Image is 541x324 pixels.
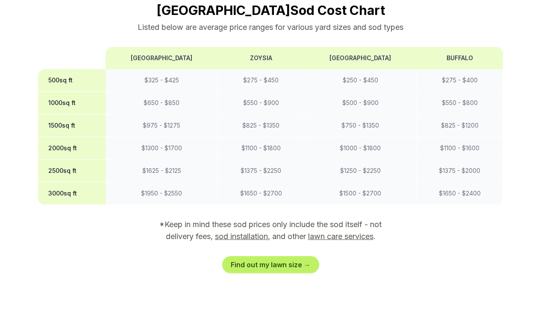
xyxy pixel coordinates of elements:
td: $ 1250 - $ 2250 [304,160,417,182]
td: $ 325 - $ 425 [106,69,218,92]
td: $ 1000 - $ 1800 [304,137,417,160]
td: $ 1500 - $ 2700 [304,182,417,205]
th: 1500 sq ft [38,114,106,137]
th: Buffalo [417,47,503,69]
td: $ 1625 - $ 2125 [106,160,218,182]
td: $ 825 - $ 1350 [218,114,304,137]
td: $ 1100 - $ 1600 [417,137,503,160]
th: [GEOGRAPHIC_DATA] [304,47,417,69]
th: Zoysia [218,47,304,69]
td: $ 1950 - $ 2550 [106,182,218,205]
td: $ 250 - $ 450 [304,69,417,92]
p: *Keep in mind these sod prices only include the sod itself - not delivery fees, , and other . [147,219,394,242]
th: 1000 sq ft [38,92,106,114]
td: $ 825 - $ 1200 [417,114,503,137]
td: $ 1375 - $ 2250 [218,160,304,182]
td: $ 550 - $ 800 [417,92,503,114]
td: $ 275 - $ 450 [218,69,304,92]
h2: [GEOGRAPHIC_DATA] Sod Cost Chart [38,3,503,18]
td: $ 650 - $ 850 [106,92,218,114]
td: $ 1375 - $ 2000 [417,160,503,182]
th: 2000 sq ft [38,137,106,160]
td: $ 1650 - $ 2400 [417,182,503,205]
td: $ 750 - $ 1350 [304,114,417,137]
td: $ 1300 - $ 1700 [106,137,218,160]
p: Listed below are average price ranges for various yard sizes and sod types [38,21,503,33]
td: $ 275 - $ 400 [417,69,503,92]
th: 500 sq ft [38,69,106,92]
a: lawn care services [308,232,373,241]
th: [GEOGRAPHIC_DATA] [106,47,218,69]
td: $ 1100 - $ 1800 [218,137,304,160]
td: $ 975 - $ 1275 [106,114,218,137]
td: $ 550 - $ 900 [218,92,304,114]
a: Find out my lawn size → [222,256,319,273]
a: sod installation [215,232,268,241]
th: 3000 sq ft [38,182,106,205]
td: $ 500 - $ 900 [304,92,417,114]
td: $ 1650 - $ 2700 [218,182,304,205]
th: 2500 sq ft [38,160,106,182]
